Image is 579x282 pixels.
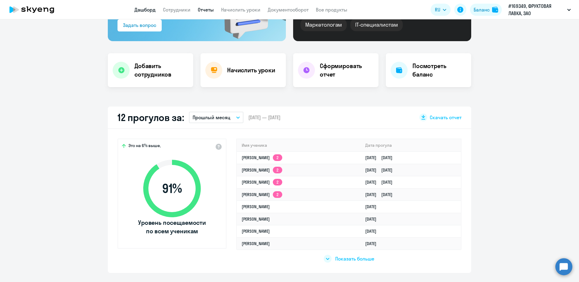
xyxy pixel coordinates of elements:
[365,216,381,222] a: [DATE]
[273,179,282,185] app-skyeng-badge: 2
[128,143,161,150] span: Это на 6% выше,
[365,167,397,173] a: [DATE][DATE]
[431,4,451,16] button: RU
[163,7,190,13] a: Сотрудники
[350,18,402,31] div: IT-специалистам
[248,114,280,121] span: [DATE] — [DATE]
[242,241,270,246] a: [PERSON_NAME]
[365,179,397,185] a: [DATE][DATE]
[505,2,574,17] button: #169349, ФРУКТОВАЯ ЛАВКА, ЗАО
[435,6,440,13] span: RU
[365,155,397,160] a: [DATE][DATE]
[137,181,207,196] span: 91 %
[273,154,282,161] app-skyeng-badge: 2
[474,6,490,13] div: Баланс
[227,66,275,74] h4: Начислить уроки
[360,139,461,152] th: Дата прогула
[365,228,381,234] a: [DATE]
[470,4,502,16] button: Балансbalance
[365,241,381,246] a: [DATE]
[268,7,309,13] a: Документооборот
[137,218,207,235] span: Уровень посещаемости по всем ученикам
[430,114,462,121] span: Скачать отчет
[221,7,260,13] a: Начислить уроки
[492,7,498,13] img: balance
[242,228,270,234] a: [PERSON_NAME]
[123,21,156,29] div: Задать вопрос
[237,139,360,152] th: Имя ученика
[335,255,374,262] span: Показать больше
[273,191,282,198] app-skyeng-badge: 2
[300,18,347,31] div: Маркетологам
[365,192,397,197] a: [DATE][DATE]
[193,114,230,121] p: Прошлый месяц
[242,192,282,197] a: [PERSON_NAME]2
[242,179,282,185] a: [PERSON_NAME]2
[273,167,282,173] app-skyeng-badge: 2
[316,7,347,13] a: Все продукты
[189,112,243,123] button: Прошлый месяц
[242,155,282,160] a: [PERSON_NAME]2
[134,62,188,79] h4: Добавить сотрудников
[117,111,184,123] h2: 12 прогулов за:
[242,216,270,222] a: [PERSON_NAME]
[242,204,270,209] a: [PERSON_NAME]
[198,7,214,13] a: Отчеты
[117,19,162,31] button: Задать вопрос
[365,204,381,209] a: [DATE]
[242,167,282,173] a: [PERSON_NAME]2
[320,62,374,79] h4: Сформировать отчет
[412,62,466,79] h4: Посмотреть баланс
[508,2,565,17] p: #169349, ФРУКТОВАЯ ЛАВКА, ЗАО
[134,7,156,13] a: Дашборд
